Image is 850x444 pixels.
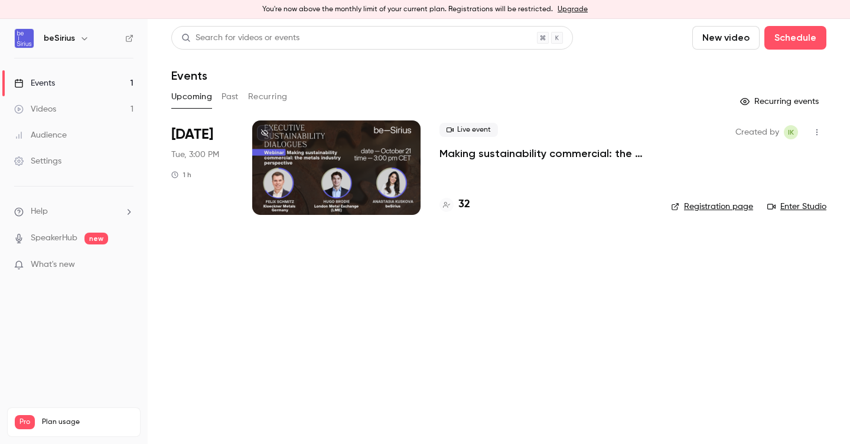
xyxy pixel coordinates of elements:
li: help-dropdown-opener [14,205,133,218]
span: new [84,233,108,244]
button: Recurring [248,87,288,106]
a: SpeakerHub [31,232,77,244]
span: Created by [735,125,779,139]
img: beSirius [15,29,34,48]
span: Live event [439,123,498,137]
span: Pro [15,415,35,429]
a: Making sustainability commercial: the metals industry perspective [439,146,652,161]
button: Upcoming [171,87,212,106]
button: Schedule [764,26,826,50]
div: Settings [14,155,61,167]
span: What's new [31,259,75,271]
button: New video [692,26,760,50]
span: Tue, 3:00 PM [171,149,219,161]
a: Upgrade [558,5,588,14]
div: Events [14,77,55,89]
a: 32 [439,197,470,213]
button: Recurring events [735,92,826,111]
div: Search for videos or events [181,32,299,44]
div: 1 h [171,170,191,179]
h4: 32 [458,197,470,213]
span: Plan usage [42,417,133,427]
iframe: Noticeable Trigger [119,260,133,270]
span: IK [788,125,794,139]
h6: beSirius [44,32,75,44]
a: Registration page [671,201,753,213]
span: Irina Kuzminykh [784,125,798,139]
button: Past [222,87,239,106]
div: Oct 21 Tue, 3:00 PM (Europe/Amsterdam) [171,120,233,215]
span: [DATE] [171,125,213,144]
span: Help [31,205,48,218]
div: Videos [14,103,56,115]
h1: Events [171,68,207,83]
a: Enter Studio [767,201,826,213]
div: Audience [14,129,67,141]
